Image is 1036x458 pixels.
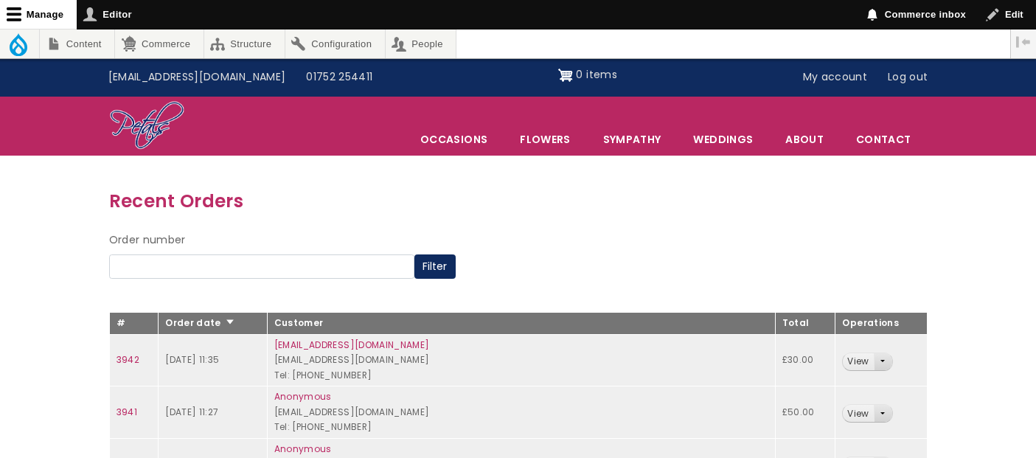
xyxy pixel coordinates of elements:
[775,334,835,386] td: £30.00
[770,124,839,155] a: About
[558,63,617,87] a: Shopping cart 0 items
[165,406,218,418] time: [DATE] 11:27
[204,30,285,58] a: Structure
[588,124,677,155] a: Sympathy
[267,313,775,335] th: Customer
[274,339,430,351] a: [EMAIL_ADDRESS][DOMAIN_NAME]
[841,124,926,155] a: Contact
[558,63,573,87] img: Shopping cart
[109,313,159,335] th: #
[109,187,928,215] h3: Recent Orders
[843,405,873,422] a: View
[117,406,137,418] a: 3941
[285,30,385,58] a: Configuration
[576,67,616,82] span: 0 items
[274,390,332,403] a: Anonymous
[1011,30,1036,55] button: Vertical orientation
[843,353,873,370] a: View
[678,124,768,155] span: Weddings
[40,30,114,58] a: Content
[405,124,503,155] span: Occasions
[165,316,235,329] a: Order date
[504,124,585,155] a: Flowers
[267,334,775,386] td: [EMAIL_ADDRESS][DOMAIN_NAME] Tel: [PHONE_NUMBER]
[835,313,927,335] th: Operations
[117,353,139,366] a: 3942
[115,30,203,58] a: Commerce
[793,63,878,91] a: My account
[386,30,456,58] a: People
[267,386,775,439] td: [EMAIL_ADDRESS][DOMAIN_NAME] Tel: [PHONE_NUMBER]
[775,386,835,439] td: £50.00
[877,63,938,91] a: Log out
[109,100,185,152] img: Home
[274,443,332,455] a: Anonymous
[296,63,383,91] a: 01752 254411
[414,254,456,280] button: Filter
[109,232,186,249] label: Order number
[98,63,296,91] a: [EMAIL_ADDRESS][DOMAIN_NAME]
[775,313,835,335] th: Total
[165,353,219,366] time: [DATE] 11:35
